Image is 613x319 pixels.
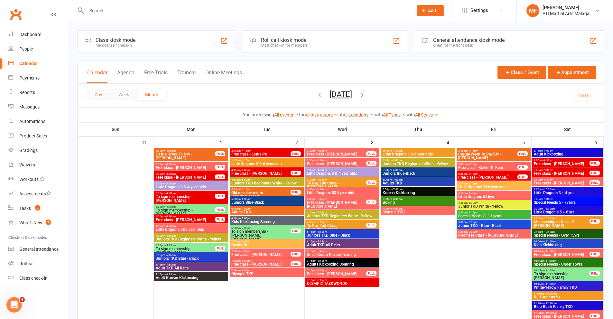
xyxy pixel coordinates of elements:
span: - 5:15pm [316,211,327,214]
span: 4:15pm [231,178,302,181]
span: - 4:15pm [468,173,478,175]
div: FULL [366,180,376,185]
span: 5:30pm [458,230,529,233]
span: Poomsae Class - [PERSON_NAME] [458,233,529,237]
div: FULL [517,165,528,170]
span: 4:45pm [458,211,529,214]
span: Free class - [PERSON_NAME] [231,253,291,257]
a: Waivers [8,158,68,172]
div: FULL [291,151,301,156]
button: Free Trials [144,70,168,83]
button: Day [87,89,110,100]
span: Adult TKD All Belts [307,243,378,247]
span: Little Dragons 5&6yrs [458,195,529,199]
span: Add [428,8,436,13]
span: Free class - [PERSON_NAME] [534,172,590,175]
span: - 6:30pm [468,221,478,224]
span: Free class - [PERSON_NAME] [458,175,518,179]
span: - 7:00pm [468,230,478,233]
span: Boxing [382,201,454,204]
div: Calendar [19,61,38,66]
span: Juniors Blue-Black [231,201,302,204]
span: Kids Kickboxing [534,243,601,247]
span: Special Needs - Over 15yrs [534,233,601,237]
button: Online Meetings [205,70,242,83]
div: FULL [366,161,376,166]
div: FULL [291,261,301,266]
span: 3:30pm [307,159,367,162]
span: - 4:00pm [165,192,176,195]
span: - 4:15pm [241,149,251,152]
span: 3:45pm [458,163,518,166]
span: 4:30pm [307,211,378,214]
span: 3:45pm [458,182,529,185]
div: FULL [366,200,376,204]
div: FULL [590,219,600,224]
span: - 10:00am [543,188,555,191]
span: Small Group Private Training [307,253,378,257]
span: 3:30pm [155,205,215,208]
span: 5:15pm [155,254,227,257]
a: Dashboard [8,27,68,42]
span: Casual Week To Pay - [PERSON_NAME] [155,152,215,160]
span: - 8:00pm [241,240,251,243]
span: - 9:30am [543,159,553,162]
th: Thu [380,123,456,136]
span: Adult Kickboxing [534,152,601,156]
span: 9:30am [534,217,590,220]
span: 6:15pm [307,250,378,253]
a: Class kiosk mode [8,271,68,286]
th: Tue [229,123,305,136]
span: - 4:00pm [165,173,176,175]
th: Fri [456,123,532,136]
span: - 6:45pm [316,250,327,253]
span: Free class - Kokihi Te Kani [458,166,518,170]
span: Juniors TKD Beginners White - Yellow [307,214,378,218]
span: - 10:45am [543,230,555,233]
div: General attendance kiosk mode [433,37,505,43]
span: Little Dragons 3 & 4 year olds [155,185,227,189]
span: 4:45pm [458,202,529,204]
span: - 5:00pm [241,178,251,181]
span: Free class - [PERSON_NAME] [534,253,590,257]
div: FULL [590,161,600,166]
span: - 7:00pm [392,178,403,181]
span: Free class - Lotus Pe [231,152,291,156]
span: - 4:15pm [392,149,403,152]
a: All Styles [415,112,439,117]
div: Staff check-in for members [261,43,308,48]
div: Member self check-in [96,43,135,48]
span: 6:15pm [307,240,378,243]
span: Free class - [PERSON_NAME] [155,166,215,170]
a: All Types [383,112,406,117]
span: - 8:15pm [316,259,327,262]
span: To Pay 2nd Class - [PERSON_NAME] [307,181,367,189]
span: - 9:30am [543,178,553,181]
span: To sign membership - [PERSON_NAME] [155,195,215,202]
span: 4:00pm [155,225,227,228]
span: Juniors TKD Beginners White - Yellow [155,237,227,241]
div: 1 [220,137,229,147]
span: Free class - [PERSON_NAME] [155,175,215,179]
span: - 8:00pm [241,259,251,262]
a: All Locations [343,112,374,117]
strong: for [299,112,305,117]
span: Little Dragons 5 & 6 year olds [231,162,302,166]
div: FULL [215,217,225,222]
div: Product Sales [19,133,47,138]
span: - 7:00pm [392,188,403,191]
input: Search... [85,6,408,15]
button: Appointment [548,66,596,79]
div: 5 [522,137,531,147]
div: FULL [291,252,301,257]
span: To Pay 2nd Class - [PERSON_NAME] [307,224,367,231]
span: - 10:00am [543,217,555,220]
span: - 7:00pm [241,227,251,230]
span: - 7:00pm [241,207,251,210]
span: Free class - [PERSON_NAME] [534,181,590,185]
span: 3:30pm [307,169,378,172]
div: FULL [590,180,600,185]
span: 3:45pm [231,159,302,162]
span: 4:00pm [155,215,215,218]
span: - 4:00pm [316,169,327,172]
